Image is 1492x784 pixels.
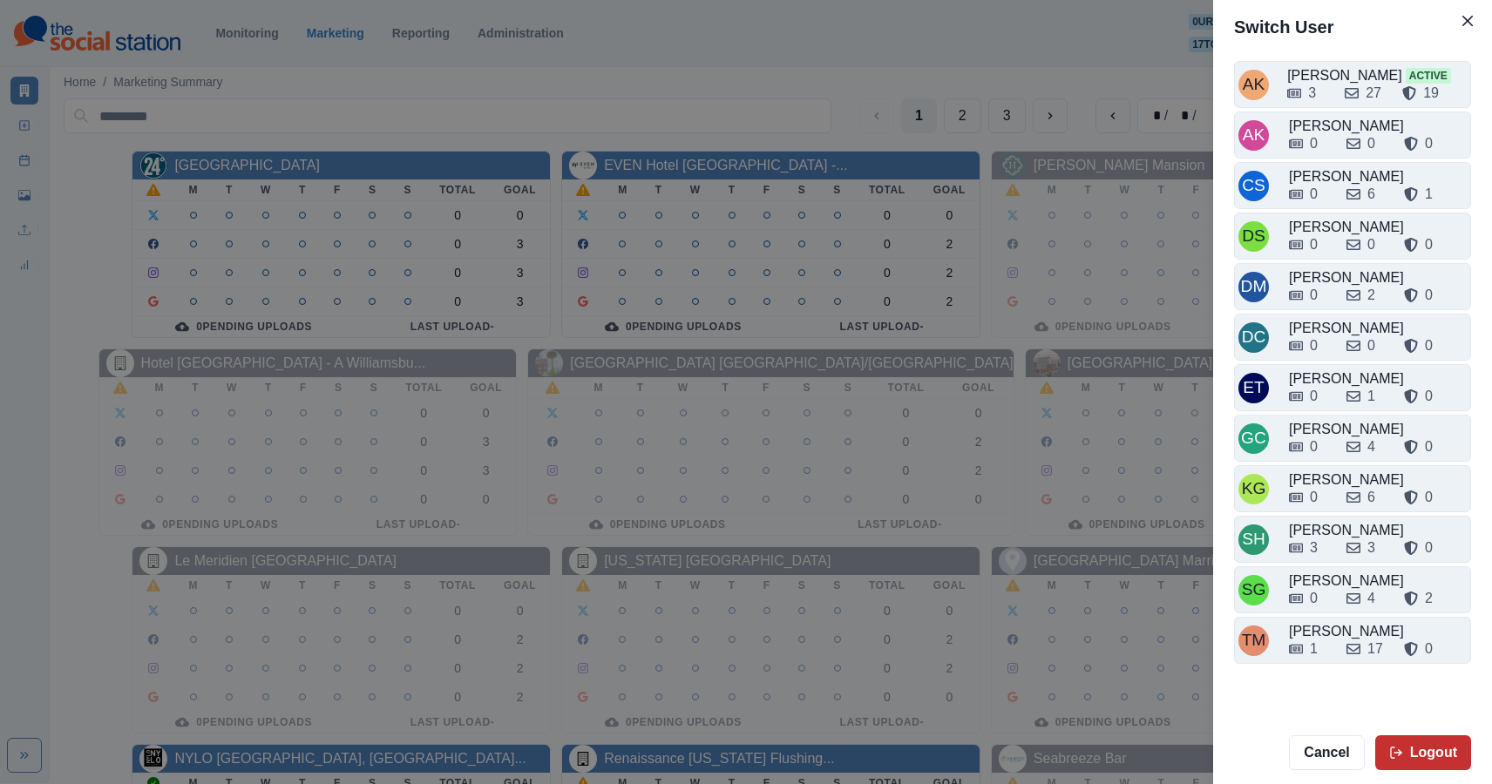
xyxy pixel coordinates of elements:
div: 19 [1423,83,1439,104]
div: 1 [1367,386,1375,407]
div: 0 [1310,487,1318,508]
div: 0 [1310,436,1318,457]
div: 3 [1308,83,1316,104]
div: 0 [1310,234,1318,255]
div: Crizalyn Servida [1242,165,1265,206]
div: Emily Tanedo [1243,367,1265,409]
div: 3 [1367,537,1375,558]
div: 0 [1425,386,1433,407]
div: [PERSON_NAME] [1289,571,1467,591]
div: 2 [1425,588,1433,609]
div: 0 [1425,133,1433,154]
div: 0 [1425,436,1433,457]
button: Cancel [1289,735,1364,770]
div: 2 [1367,285,1375,306]
div: 6 [1367,184,1375,205]
div: 0 [1310,133,1318,154]
div: 1 [1310,639,1318,659]
div: [PERSON_NAME] [1289,470,1467,490]
div: 0 [1425,639,1433,659]
div: [PERSON_NAME] [1289,621,1467,642]
button: Logout [1375,735,1471,770]
div: 0 [1367,133,1375,154]
div: Sara Haas [1242,518,1265,560]
div: [PERSON_NAME] [1289,116,1467,137]
div: 3 [1310,537,1318,558]
div: Gizelle Carlos [1241,417,1266,459]
div: [PERSON_NAME] [1289,267,1467,288]
div: 17 [1367,639,1383,659]
div: Katrina Gallardo [1242,468,1266,510]
div: [PERSON_NAME] [1287,65,1467,86]
div: Darwin Manalo [1241,266,1267,308]
div: [PERSON_NAME] [1289,318,1467,339]
div: Sarah Gleason [1242,569,1266,611]
div: Dakota Saunders [1242,215,1265,257]
div: 1 [1425,184,1433,205]
div: 4 [1367,588,1375,609]
div: [PERSON_NAME] [1289,166,1467,187]
div: 0 [1425,335,1433,356]
div: 0 [1367,234,1375,255]
div: 0 [1310,335,1318,356]
div: 0 [1425,487,1433,508]
div: 0 [1425,234,1433,255]
div: [PERSON_NAME] [1289,419,1467,440]
div: 4 [1367,436,1375,457]
div: 0 [1310,285,1318,306]
div: David Colangelo [1242,316,1266,358]
div: 0 [1310,386,1318,407]
span: Active [1406,68,1451,84]
div: 0 [1310,184,1318,205]
div: 0 [1310,588,1318,609]
div: [PERSON_NAME] [1289,520,1467,541]
div: Tony Manalo [1242,619,1266,661]
div: 6 [1367,487,1375,508]
div: Alicia Kalogeropoulos [1243,114,1265,156]
div: [PERSON_NAME] [1289,368,1467,389]
div: [PERSON_NAME] [1289,217,1467,238]
div: 0 [1425,285,1433,306]
button: Close [1454,7,1482,35]
div: 0 [1425,537,1433,558]
div: 27 [1366,83,1381,104]
div: 0 [1367,335,1375,356]
div: Alex Kalogeropoulos [1243,64,1265,105]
